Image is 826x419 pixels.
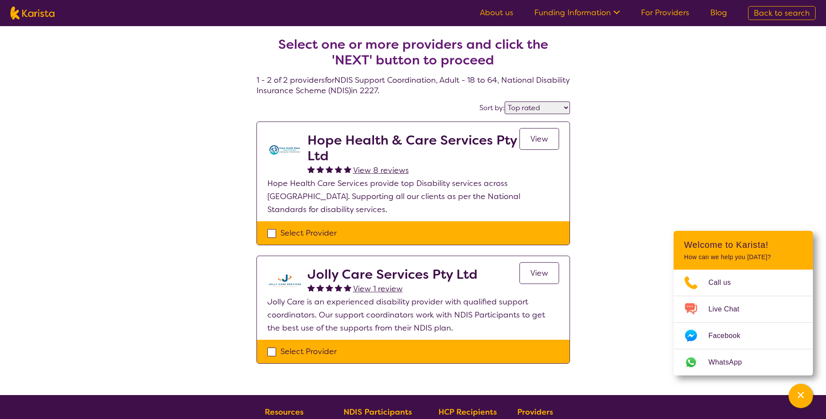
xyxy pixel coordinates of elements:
[335,284,342,291] img: fullstar
[710,7,727,18] a: Blog
[519,128,559,150] a: View
[479,103,505,112] label: Sort by:
[641,7,689,18] a: For Providers
[708,329,751,342] span: Facebook
[517,407,553,417] b: Providers
[748,6,816,20] a: Back to search
[530,268,548,278] span: View
[519,262,559,284] a: View
[353,284,403,294] span: View 1 review
[353,282,403,295] a: View 1 review
[353,165,409,176] span: View 8 reviews
[674,231,813,375] div: Channel Menu
[335,166,342,173] img: fullstar
[256,16,570,96] h4: 1 - 2 of 2 providers for NDIS Support Coordination , Adult - 18 to 64 , National Disability Insur...
[317,166,324,173] img: fullstar
[674,349,813,375] a: Web link opens in a new tab.
[534,7,620,18] a: Funding Information
[267,295,559,335] p: Jolly Care is an experienced disability provider with qualified support coordinators. Our support...
[353,164,409,177] a: View 8 reviews
[530,134,548,144] span: View
[10,7,54,20] img: Karista logo
[708,356,752,369] span: WhatsApp
[265,407,303,417] b: Resources
[344,166,351,173] img: fullstar
[267,132,302,167] img: ts6kn0scflc8jqbskg2q.jpg
[684,240,802,250] h2: Welcome to Karista!
[789,384,813,408] button: Channel Menu
[674,270,813,375] ul: Choose channel
[307,284,315,291] img: fullstar
[684,253,802,261] p: How can we help you [DATE]?
[708,303,750,316] span: Live Chat
[307,267,478,282] h2: Jolly Care Services Pty Ltd
[307,132,519,164] h2: Hope Health & Care Services Pty Ltd
[267,177,559,216] p: Hope Health Care Services provide top Disability services across [GEOGRAPHIC_DATA]. Supporting al...
[317,284,324,291] img: fullstar
[344,407,412,417] b: NDIS Participants
[708,276,742,289] span: Call us
[326,284,333,291] img: fullstar
[754,8,810,18] span: Back to search
[344,284,351,291] img: fullstar
[326,166,333,173] img: fullstar
[267,37,560,68] h2: Select one or more providers and click the 'NEXT' button to proceed
[438,407,497,417] b: HCP Recipients
[480,7,513,18] a: About us
[267,267,302,295] img: kmu4pv8om1atw2hfijtl.jpg
[307,166,315,173] img: fullstar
